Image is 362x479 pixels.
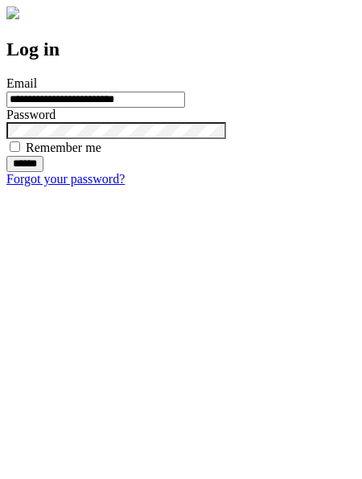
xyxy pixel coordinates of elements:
[6,108,56,121] label: Password
[6,6,19,19] img: logo-4e3dc11c47720685a147b03b5a06dd966a58ff35d612b21f08c02c0306f2b779.png
[26,141,101,154] label: Remember me
[6,76,37,90] label: Email
[6,172,125,186] a: Forgot your password?
[6,39,356,60] h2: Log in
